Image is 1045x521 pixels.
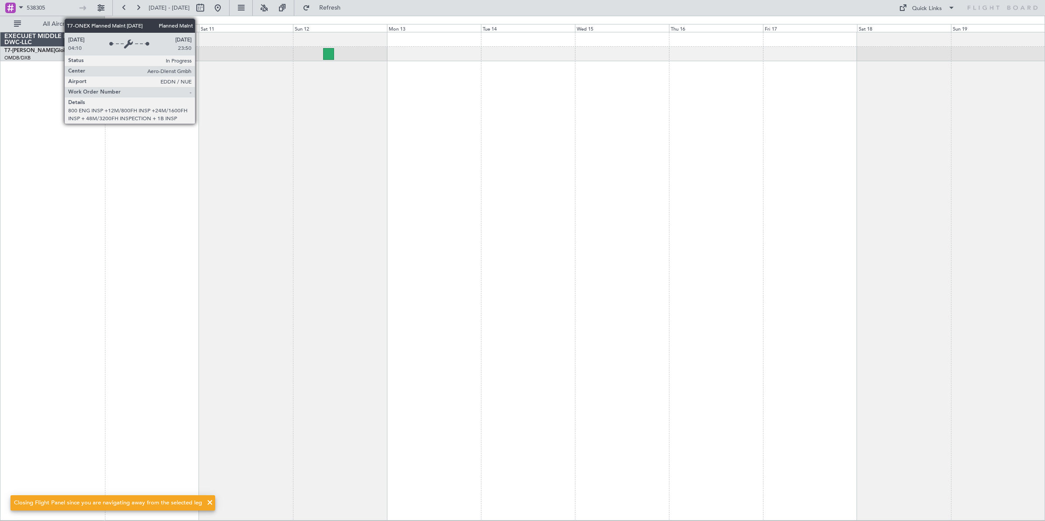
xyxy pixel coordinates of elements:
[4,48,85,53] a: T7-[PERSON_NAME]Global 6000
[669,24,763,32] div: Thu 16
[575,24,669,32] div: Wed 15
[895,1,959,15] button: Quick Links
[27,1,77,14] input: Trip Number
[105,24,199,32] div: Fri 10
[312,5,348,11] span: Refresh
[912,4,942,13] div: Quick Links
[106,17,121,25] div: [DATE]
[23,21,92,27] span: All Aircraft
[857,24,951,32] div: Sat 18
[199,24,293,32] div: Sat 11
[4,55,31,61] a: OMDB/DXB
[481,24,575,32] div: Tue 14
[4,48,55,53] span: T7-[PERSON_NAME]
[299,1,351,15] button: Refresh
[763,24,857,32] div: Fri 17
[10,17,95,31] button: All Aircraft
[293,24,387,32] div: Sun 12
[951,24,1045,32] div: Sun 19
[14,499,202,507] div: Closing Flight Panel since you are navigating away from the selected leg
[149,4,190,12] span: [DATE] - [DATE]
[387,24,481,32] div: Mon 13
